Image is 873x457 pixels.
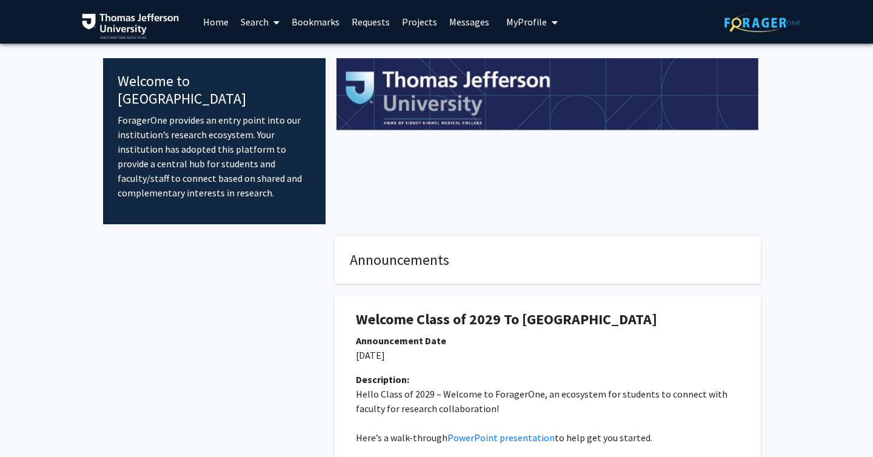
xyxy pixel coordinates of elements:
span: My Profile [506,16,547,28]
h1: Welcome Class of 2029 To [GEOGRAPHIC_DATA] [356,311,740,329]
img: ForagerOne Logo [724,13,800,32]
h4: Welcome to [GEOGRAPHIC_DATA] [118,73,311,108]
iframe: Chat [9,402,52,448]
a: Projects [396,1,443,43]
a: Requests [346,1,396,43]
img: Cover Image [336,58,759,131]
p: Hello Class of 2029 – Welcome to ForagerOne, an ecosystem for students to connect with faculty fo... [356,387,740,416]
h4: Announcements [350,252,746,269]
a: Search [235,1,286,43]
div: Announcement Date [356,333,740,348]
a: Messages [443,1,495,43]
p: [DATE] [356,348,740,362]
a: Home [197,1,235,43]
a: PowerPoint presentation [447,432,555,444]
p: ForagerOne provides an entry point into our institution’s research ecosystem. Your institution ha... [118,113,311,200]
div: Description: [356,372,740,387]
img: Thomas Jefferson University Logo [82,13,179,39]
a: Bookmarks [286,1,346,43]
p: Here’s a walk-through to help get you started. [356,430,740,445]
